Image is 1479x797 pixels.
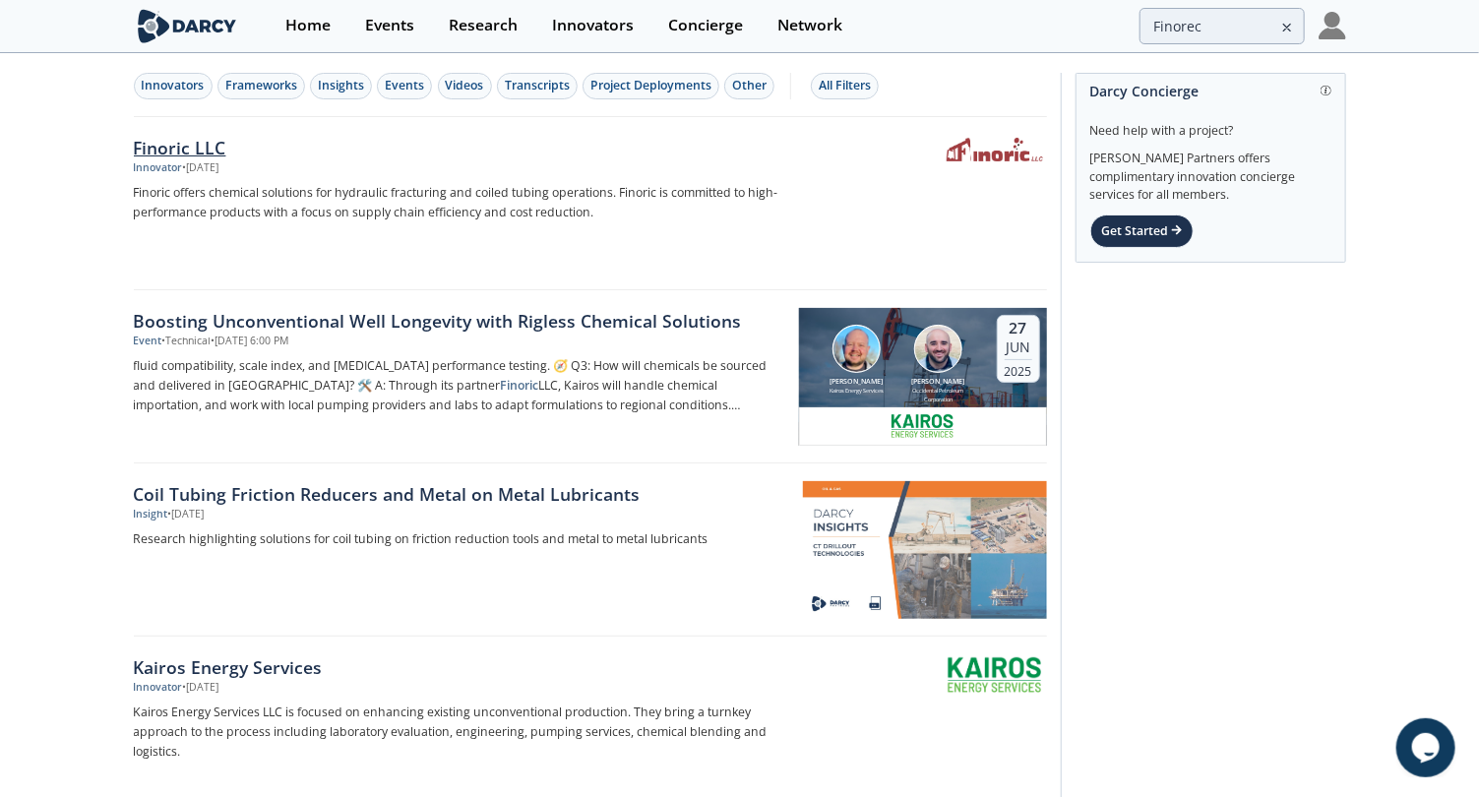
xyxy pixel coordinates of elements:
[890,414,956,438] img: 1611670693018-kairoses.PNG
[832,325,881,373] img: Michael Lantz
[1005,319,1032,338] div: 27
[285,18,331,33] div: Home
[134,183,785,222] p: Finoric offers chemical solutions for hydraulic fracturing and coiled tubing operations. Finoric ...
[1319,12,1346,39] img: Profile
[1090,74,1331,108] div: Darcy Concierge
[907,377,968,388] div: [PERSON_NAME]
[583,73,719,99] button: Project Deployments
[438,73,492,99] button: Videos
[501,377,539,394] strong: Finoric
[134,290,1047,463] a: Boosting Unconventional Well Longevity with Rigless Chemical Solutions Event •Technical•[DATE] 6:...
[449,18,518,33] div: Research
[1140,8,1305,44] input: Advanced Search
[134,703,785,762] p: Kairos Energy Services LLC is focused on enhancing existing unconventional production. They bring...
[914,325,962,373] img: Russell Ehlinger
[168,507,205,522] div: • [DATE]
[826,377,887,388] div: [PERSON_NAME]
[162,334,289,349] div: • Technical • [DATE] 6:00 PM
[365,18,414,33] div: Events
[217,73,305,99] button: Frameworks
[134,356,785,415] p: fluid compatibility, scale index, and [MEDICAL_DATA] performance testing. 🧭 Q3: How will chemical...
[1005,338,1032,356] div: Jun
[377,73,432,99] button: Events
[310,73,372,99] button: Insights
[134,73,213,99] button: Innovators
[1005,359,1032,379] div: 2025
[183,160,219,176] div: • [DATE]
[446,77,484,94] div: Videos
[947,138,1043,161] img: Finoric LLC
[134,529,785,549] p: Research highlighting solutions for coil tubing on friction reduction tools and metal to metal lu...
[947,657,1043,692] img: Kairos Energy Services
[134,507,168,522] div: Insight
[385,77,424,94] div: Events
[819,77,871,94] div: All Filters
[134,117,1047,290] a: Finoric LLC Innovator •[DATE] Finoric offers chemical solutions for hydraulic fracturing and coil...
[134,308,785,334] div: Boosting Unconventional Well Longevity with Rigless Chemical Solutions
[134,135,785,160] div: Finoric LLC
[225,77,297,94] div: Frameworks
[134,481,785,507] div: Coil Tubing Friction Reducers and Metal on Metal Lubricants
[1090,215,1194,248] div: Get Started
[505,77,570,94] div: Transcripts
[134,463,1047,637] a: Coil Tubing Friction Reducers and Metal on Metal Lubricants Insight •[DATE] Research highlighting...
[318,77,364,94] div: Insights
[590,77,711,94] div: Project Deployments
[1090,108,1331,140] div: Need help with a project?
[142,77,205,94] div: Innovators
[668,18,743,33] div: Concierge
[497,73,578,99] button: Transcripts
[826,387,887,395] div: Kairos Energy Services
[183,680,219,696] div: • [DATE]
[1321,86,1331,96] img: information.svg
[134,680,183,696] div: Innovator
[811,73,879,99] button: All Filters
[134,9,241,43] img: logo-wide.svg
[552,18,634,33] div: Innovators
[777,18,842,33] div: Network
[907,387,968,403] div: Occidental Petroleum Corporation
[724,73,774,99] button: Other
[134,654,785,680] div: Kairos Energy Services
[732,77,767,94] div: Other
[1396,718,1459,777] iframe: chat widget
[134,334,162,349] div: Event
[1090,140,1331,205] div: [PERSON_NAME] Partners offers complimentary innovation concierge services for all members.
[134,160,183,176] div: Innovator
